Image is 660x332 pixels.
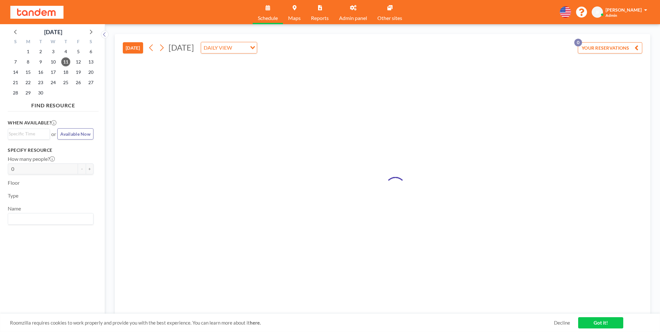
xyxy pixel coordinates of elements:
[202,44,233,52] span: DAILY VIEW
[24,47,33,56] span: Monday, September 1, 2025
[36,78,45,87] span: Tuesday, September 23, 2025
[24,57,33,66] span: Monday, September 8, 2025
[36,47,45,56] span: Tuesday, September 2, 2025
[606,7,642,13] span: [PERSON_NAME]
[74,68,83,77] span: Friday, September 19, 2025
[9,38,22,46] div: S
[49,57,58,66] span: Wednesday, September 10, 2025
[44,27,62,36] div: [DATE]
[51,131,56,137] span: or
[78,163,86,174] button: -
[554,320,570,326] a: Decline
[11,78,20,87] span: Sunday, September 21, 2025
[49,68,58,77] span: Wednesday, September 17, 2025
[24,68,33,77] span: Monday, September 15, 2025
[49,47,58,56] span: Wednesday, September 3, 2025
[11,88,20,97] span: Sunday, September 28, 2025
[8,156,55,162] label: How many people?
[8,100,99,109] h4: FIND RESOURCE
[9,130,46,137] input: Search for option
[574,39,582,46] p: 0
[8,147,93,153] h3: Specify resource
[24,78,33,87] span: Monday, September 22, 2025
[72,38,84,46] div: F
[59,38,72,46] div: T
[377,15,402,21] span: Other sites
[84,38,97,46] div: S
[61,57,70,66] span: Thursday, September 11, 2025
[169,43,194,52] span: [DATE]
[74,47,83,56] span: Friday, September 5, 2025
[60,131,91,137] span: Available Now
[47,38,60,46] div: W
[36,88,45,97] span: Tuesday, September 30, 2025
[34,38,47,46] div: T
[10,320,554,326] span: Roomzilla requires cookies to work properly and provide you with the best experience. You can lea...
[311,15,329,21] span: Reports
[606,13,617,18] span: Admin
[288,15,301,21] span: Maps
[201,42,257,53] div: Search for option
[258,15,278,21] span: Schedule
[49,78,58,87] span: Wednesday, September 24, 2025
[8,192,18,199] label: Type
[22,38,34,46] div: M
[339,15,367,21] span: Admin panel
[86,68,95,77] span: Saturday, September 20, 2025
[61,68,70,77] span: Thursday, September 18, 2025
[123,42,143,54] button: [DATE]
[36,57,45,66] span: Tuesday, September 9, 2025
[86,57,95,66] span: Saturday, September 13, 2025
[578,42,642,54] button: YOUR RESERVATIONS0
[11,68,20,77] span: Sunday, September 14, 2025
[8,205,21,212] label: Name
[8,213,93,224] div: Search for option
[57,128,93,140] button: Available Now
[11,57,20,66] span: Sunday, September 7, 2025
[595,9,600,15] span: JF
[8,180,20,186] label: Floor
[74,78,83,87] span: Friday, September 26, 2025
[86,78,95,87] span: Saturday, September 27, 2025
[86,47,95,56] span: Saturday, September 6, 2025
[61,78,70,87] span: Thursday, September 25, 2025
[24,88,33,97] span: Monday, September 29, 2025
[9,215,90,223] input: Search for option
[10,6,63,19] img: organization-logo
[578,317,623,328] a: Got it!
[234,44,246,52] input: Search for option
[36,68,45,77] span: Tuesday, September 16, 2025
[86,163,93,174] button: +
[8,129,50,139] div: Search for option
[250,320,261,326] a: here.
[74,57,83,66] span: Friday, September 12, 2025
[61,47,70,56] span: Thursday, September 4, 2025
